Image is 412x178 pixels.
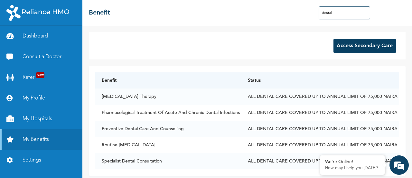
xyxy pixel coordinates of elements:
div: Chat with us now [33,36,108,45]
td: ALL DENTAL CARE COVERED UP TO ANNUAL LIMIT OF 75,000 NAIRA [241,153,399,169]
td: ALL DENTAL CARE COVERED UP TO ANNUAL LIMIT OF 75,000 NAIRA [241,137,399,153]
div: Minimize live chat window [106,3,121,19]
h2: Benefit [89,8,110,18]
span: New [36,72,44,78]
p: How may I help you today? [325,166,380,171]
div: FAQs [63,146,123,166]
button: Access Secondary Care [333,39,396,53]
td: [MEDICAL_DATA] Therapy [95,89,241,105]
span: We're online! [37,55,89,120]
td: Specialist Dental Consultation [95,153,241,169]
div: We're Online! [325,159,380,165]
td: Routine [MEDICAL_DATA] [95,137,241,153]
td: ALL DENTAL CARE COVERED UP TO ANNUAL LIMIT OF 75,000 NAIRA [241,121,399,137]
td: ALL DENTAL CARE COVERED UP TO ANNUAL LIMIT OF 75,000 NAIRA [241,105,399,121]
th: Status [241,72,399,89]
img: d_794563401_company_1708531726252_794563401 [12,32,26,48]
span: Conversation [3,157,63,162]
td: Preventive Dental Care And Counselling [95,121,241,137]
th: Benefit [95,72,241,89]
input: Search Benefits... [319,6,370,19]
td: Pharmacological Treatment Of Acute And Chronic Dental Infections [95,105,241,121]
img: RelianceHMO's Logo [6,5,69,21]
textarea: Type your message and hit 'Enter' [3,123,123,146]
td: ALL DENTAL CARE COVERED UP TO ANNUAL LIMIT OF 75,000 NAIRA [241,89,399,105]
